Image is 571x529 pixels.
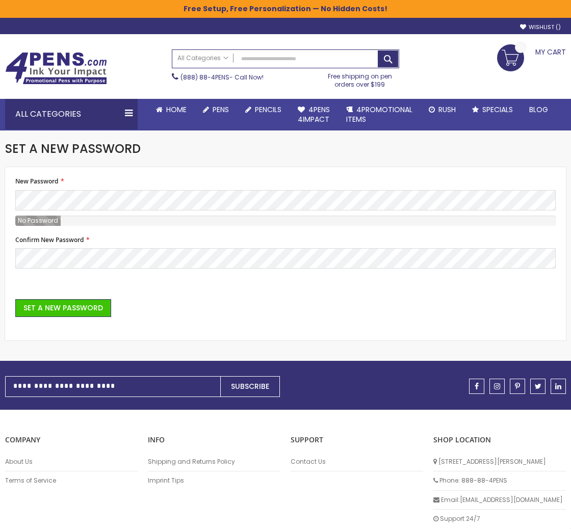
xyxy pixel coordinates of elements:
span: linkedin [555,383,561,390]
span: pinterest [515,383,520,390]
span: Blog [529,104,548,115]
span: - Call Now! [180,73,264,82]
a: Pens [195,99,237,121]
a: Home [148,99,195,121]
span: 4PROMOTIONAL ITEMS [346,104,412,124]
span: Pens [213,104,229,115]
a: Terms of Service [5,477,138,485]
a: Rush [421,99,464,121]
p: SHOP LOCATION [433,435,566,445]
button: Set a New Password [15,299,111,317]
li: Phone: 888-88-4PENS [433,471,566,490]
div: All Categories [5,99,138,129]
span: twitter [535,383,541,390]
button: Subscribe [220,376,280,397]
span: Rush [438,104,456,115]
span: All Categories [177,54,228,62]
span: Home [166,104,187,115]
li: [STREET_ADDRESS][PERSON_NAME] [433,453,566,471]
span: Subscribe [231,381,269,391]
span: Pencils [255,104,281,115]
span: Set a New Password [5,140,141,157]
p: COMPANY [5,435,138,445]
a: twitter [530,379,546,394]
div: Password Strength: [15,216,61,226]
span: New Password [15,177,58,186]
a: Imprint Tips [148,477,280,485]
span: Specials [482,104,513,115]
a: All Categories [172,50,233,67]
a: About Us [5,458,138,466]
span: Set a New Password [23,303,103,313]
a: Specials [464,99,521,121]
li: Email: [EMAIL_ADDRESS][DOMAIN_NAME] [433,491,566,510]
p: INFO [148,435,280,445]
a: Blog [521,99,556,121]
a: Wishlist [520,23,561,31]
img: 4Pens Custom Pens and Promotional Products [5,52,107,85]
li: Support 24/7 [433,510,566,528]
a: instagram [489,379,505,394]
span: No Password [15,216,61,225]
p: Support [291,435,423,445]
span: instagram [494,383,500,390]
a: 4Pens4impact [290,99,338,130]
a: Pencils [237,99,290,121]
span: 4Pens 4impact [298,104,330,124]
a: Contact Us [291,458,423,466]
div: Free shipping on pen orders over $199 [320,68,399,89]
span: Confirm New Password [15,235,84,244]
a: pinterest [510,379,525,394]
a: linkedin [551,379,566,394]
span: facebook [475,383,479,390]
a: (888) 88-4PENS [180,73,229,82]
a: facebook [469,379,484,394]
a: 4PROMOTIONALITEMS [338,99,421,130]
a: Shipping and Returns Policy [148,458,280,466]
